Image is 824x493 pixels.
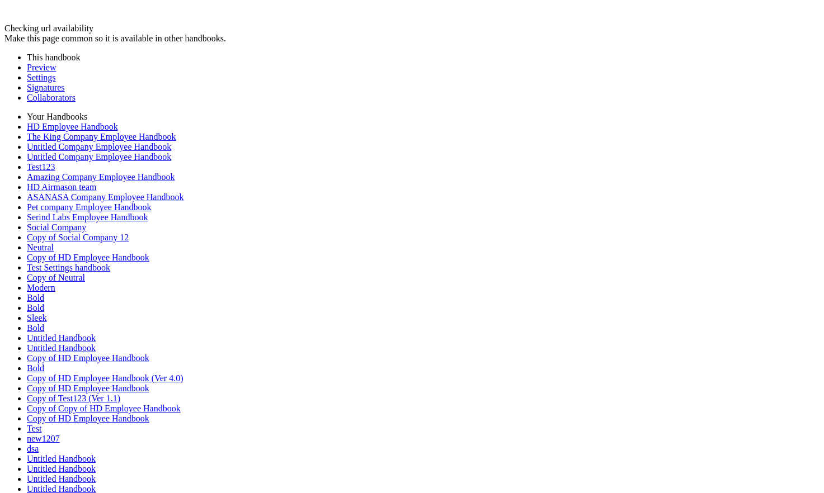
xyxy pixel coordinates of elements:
a: Untitled Handbook [27,454,96,463]
a: Bold [27,323,44,333]
a: Untitled Handbook [27,343,96,353]
a: Test [27,424,41,433]
a: Test123 [27,162,55,172]
a: Amazing Company Employee Handbook [27,172,175,182]
div: Make this page common so it is available in other handbooks. [4,34,820,44]
a: Neutral [27,243,54,252]
a: Copy of Test123 (Ver 1.1) [27,394,120,403]
a: dsa [27,444,39,453]
a: The King Company Employee Handbook [27,132,176,141]
li: Your Handbooks [27,112,820,122]
a: Untitled Company Employee Handbook [27,142,171,151]
a: Bold [27,293,44,302]
a: Copy of Social Company 12 [27,233,129,242]
a: ASANASA Company Employee Handbook [27,192,183,202]
a: Bold [27,303,44,312]
a: Test Settings handbook [27,263,110,272]
a: Social Company [27,222,86,232]
a: Bold [27,363,44,373]
span: Checking url availability [4,23,93,33]
a: Settings [27,73,56,82]
a: Pet company Employee Handbook [27,202,152,212]
a: Copy of HD Employee Handbook [27,253,149,262]
a: Untitled Company Employee Handbook [27,152,171,162]
a: new1207 [27,434,60,443]
a: Copy of HD Employee Handbook [27,383,149,393]
a: Copy of Neutral [27,273,85,282]
a: Copy of HD Employee Handbook [27,414,149,423]
a: Signatures [27,83,65,92]
a: Serind Labs Employee Handbook [27,212,148,222]
a: Copy of HD Employee Handbook [27,353,149,363]
a: Untitled Handbook [27,474,96,483]
a: Copy of HD Employee Handbook (Ver 4.0) [27,373,183,383]
a: Preview [27,63,56,72]
a: Untitled Handbook [27,333,96,343]
a: HD Airmason team [27,182,96,192]
a: Untitled Handbook [27,464,96,473]
a: Modern [27,283,55,292]
a: Sleek [27,313,47,323]
a: Copy of Copy of HD Employee Handbook [27,404,181,413]
a: HD Employee Handbook [27,122,118,131]
a: Collaborators [27,93,76,102]
li: This handbook [27,53,820,63]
